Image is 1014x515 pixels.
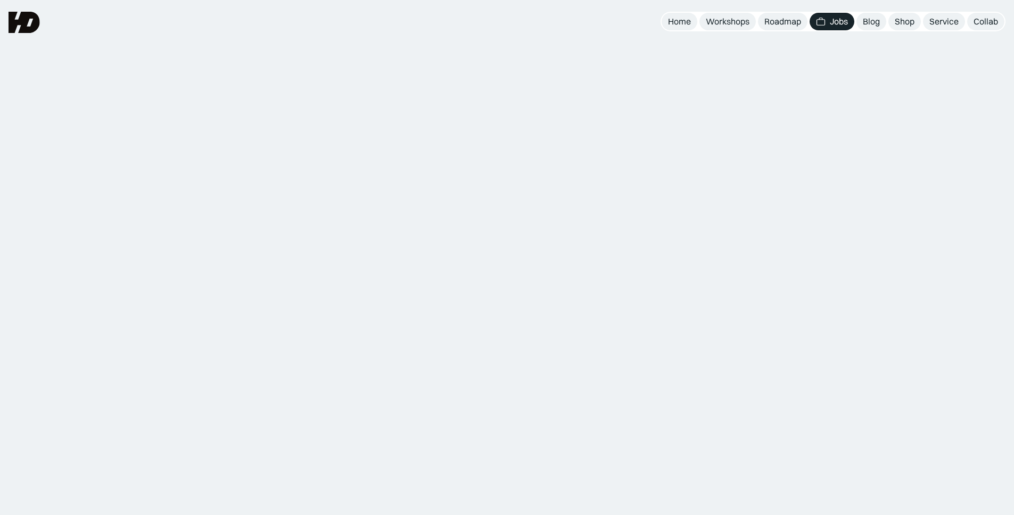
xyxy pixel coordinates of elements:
[668,16,691,27] div: Home
[758,13,807,30] a: Roadmap
[662,13,697,30] a: Home
[706,16,749,27] div: Workshops
[929,16,959,27] div: Service
[888,13,921,30] a: Shop
[967,13,1004,30] a: Collab
[974,16,998,27] div: Collab
[863,16,880,27] div: Blog
[764,16,801,27] div: Roadmap
[923,13,965,30] a: Service
[830,16,848,27] div: Jobs
[895,16,914,27] div: Shop
[810,13,854,30] a: Jobs
[856,13,886,30] a: Blog
[699,13,756,30] a: Workshops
